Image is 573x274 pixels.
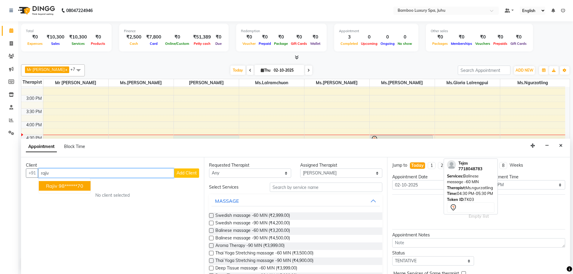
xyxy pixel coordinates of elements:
[64,144,85,149] span: Block Time
[447,197,494,203] div: TK03
[411,162,424,169] div: Today
[211,195,380,206] button: MASSAGE
[438,162,446,169] li: 2
[359,34,379,41] div: 0
[492,42,509,46] span: Prepaids
[270,183,382,192] input: Search by service name
[205,184,265,190] div: Select Services
[213,34,224,41] div: ₹0
[174,168,199,178] button: Add Client
[339,29,414,34] div: Appointment
[259,68,272,72] span: Thu
[272,66,302,75] input: 2025-10-02
[46,183,57,189] span: Rajiv
[273,42,289,46] span: Package
[257,42,273,46] span: Prepaid
[431,29,528,34] div: Other sales
[89,42,107,46] span: Products
[44,34,67,41] div: ₹10,300
[148,42,159,46] span: Card
[26,141,57,152] span: Appointment
[392,174,474,180] div: Appointment Date
[40,192,185,199] div: No client selected
[474,34,492,41] div: ₹0
[514,66,535,75] button: ADD NEW
[289,34,309,41] div: ₹0
[50,42,61,46] span: Sales
[25,95,43,102] div: 3:00 PM
[309,34,322,41] div: ₹0
[392,180,466,189] input: yyyy-mm-dd
[556,141,565,150] button: Close
[257,34,273,41] div: ₹0
[25,135,43,141] div: 4:30 PM
[396,34,414,41] div: 0
[428,162,436,169] li: 1
[230,66,245,75] span: Today
[474,42,492,46] span: Vouchers
[499,162,507,169] li: 8
[289,42,309,46] span: Gift Cards
[449,42,474,46] span: Memberships
[89,34,107,41] div: ₹0
[26,42,44,46] span: Expenses
[431,34,449,41] div: ₹0
[26,168,39,178] button: +91
[458,161,468,165] span: Tejas
[65,67,67,72] a: x
[144,34,164,41] div: ₹7,800
[215,197,239,205] div: MASSAGE
[215,265,297,272] span: Deep Tissue massage -60 MIN (₹3,999.00)
[339,42,359,46] span: Completed
[174,79,239,87] span: [PERSON_NAME]
[309,42,322,46] span: Wallet
[70,67,80,72] span: +7
[215,235,290,242] span: Balinese massage -90 MIN (₹4,500.00)
[447,197,464,202] span: Token ID:
[447,160,456,169] img: profile
[458,166,482,172] div: 7718048783
[38,168,174,178] input: Search by Name/Mobile/Email/Code
[124,29,224,34] div: Finance
[300,162,382,168] div: Assigned Therapist
[215,257,313,265] span: Thai Yoga Stretching massage -90 MIN (₹4,900.00)
[241,42,257,46] span: Voucher
[379,42,396,46] span: Ongoing
[392,162,407,168] div: Jump to
[447,191,494,197] div: 04:30 PM-05:30 PM
[435,79,500,87] span: Ms.Gloria Lalrengpui
[241,29,322,34] div: Redemption
[516,68,533,72] span: ADD NEW
[449,34,474,41] div: ₹0
[509,42,528,46] span: Gift Cards
[239,79,304,87] span: Ms.Lalramchuon
[458,66,510,75] input: Search Appointment
[26,29,107,34] div: Total
[67,34,89,41] div: ₹10,300
[339,34,359,41] div: 3
[500,79,565,87] span: Ms.Ngurzatling
[215,242,285,250] span: Aroma Therapy -90 MIN (₹3,999.00)
[43,79,108,87] span: Mr [PERSON_NAME]
[124,34,144,41] div: ₹2,500
[25,122,43,128] div: 4:00 PM
[25,109,43,115] div: 3:30 PM
[370,79,435,87] span: Ms.[PERSON_NAME]
[209,162,291,168] div: Requested Therapist
[447,174,463,178] span: Services:
[392,232,565,238] div: Appointment Notes
[26,162,199,168] div: Client
[273,34,289,41] div: ₹0
[214,42,223,46] span: Due
[215,220,290,227] span: Swedish massage -90 MIN (₹4,200.00)
[177,170,197,176] span: Add Client
[492,34,509,41] div: ₹0
[191,34,213,41] div: ₹51,389
[164,42,191,46] span: Online/Custom
[27,67,65,72] span: Mr [PERSON_NAME]
[304,79,369,87] span: Ms.[PERSON_NAME]
[483,174,565,180] div: Appointment Time
[215,227,290,235] span: Balinese massage -60 MIN (₹3,200.00)
[66,2,93,19] b: 08047224946
[359,42,379,46] span: Upcoming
